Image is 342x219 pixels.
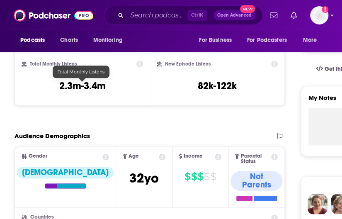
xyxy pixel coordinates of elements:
[17,167,114,178] div: [DEMOGRAPHIC_DATA]
[210,170,216,183] span: $
[30,61,77,67] h2: Total Monthly Listens
[104,6,262,25] div: Search podcasts, credits, & more...
[297,32,327,48] button: open menu
[14,7,93,23] img: Podchaser - Follow, Share and Rate Podcasts
[129,153,139,159] span: Age
[193,32,242,48] button: open menu
[308,194,327,214] img: Sydney Profile
[242,32,299,48] button: open menu
[247,34,287,46] span: For Podcasters
[217,13,252,17] span: Open Advanced
[322,6,328,13] svg: Add a profile image
[87,32,133,48] button: open menu
[310,6,328,24] img: User Profile
[59,80,106,92] h3: 2.3m-3.4m
[127,9,187,22] input: Search podcasts, credits, & more...
[240,5,255,13] span: New
[310,6,328,24] button: Show profile menu
[15,32,56,48] button: open menu
[213,10,255,20] button: Open AdvancedNew
[191,170,196,183] span: $
[187,10,207,21] span: Ctrl K
[165,61,211,67] h2: New Episode Listens
[55,32,83,48] a: Charts
[93,34,122,46] span: Monitoring
[303,34,317,46] span: More
[310,6,328,24] span: Logged in as Ashley_Beenen
[129,170,159,186] span: 32 yo
[184,170,190,183] span: $
[267,8,281,22] a: Show notifications dropdown
[204,170,210,183] span: $
[198,80,237,92] h3: 82k-122k
[197,170,203,183] span: $
[20,34,45,46] span: Podcasts
[230,171,282,191] div: Not Parents
[287,8,300,22] a: Show notifications dropdown
[60,34,78,46] span: Charts
[241,153,270,164] span: Parental Status
[184,153,203,159] span: Income
[15,132,90,140] h2: Audience Demographics
[58,69,104,75] span: Total Monthly Listens
[199,34,232,46] span: For Business
[29,153,47,159] span: Gender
